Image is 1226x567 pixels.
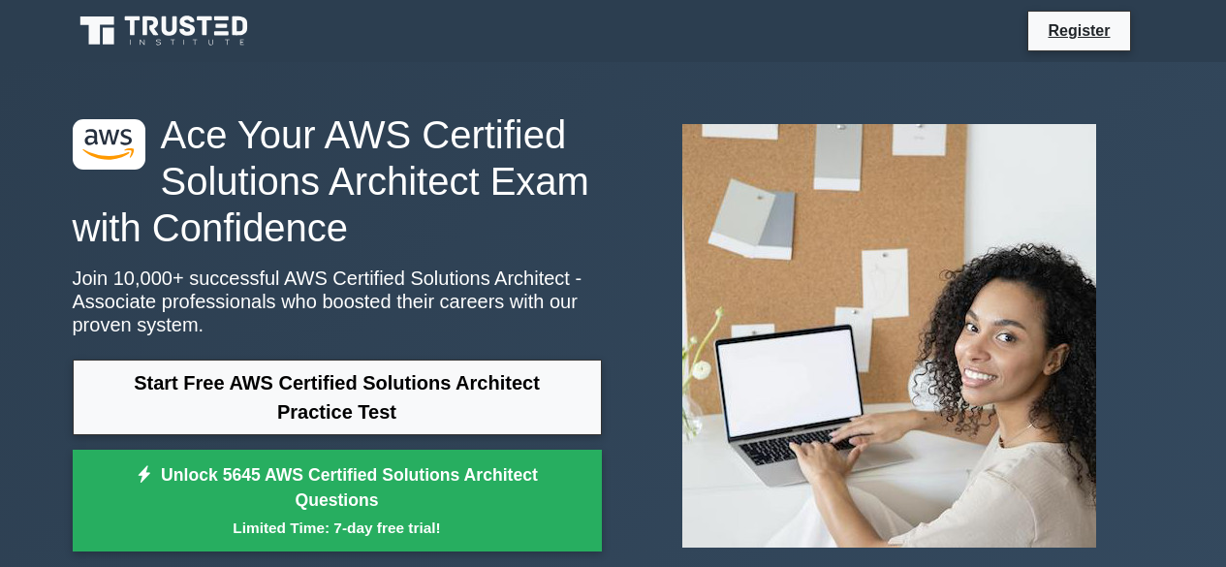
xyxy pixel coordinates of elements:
[73,450,602,552] a: Unlock 5645 AWS Certified Solutions Architect QuestionsLimited Time: 7-day free trial!
[73,360,602,435] a: Start Free AWS Certified Solutions Architect Practice Test
[73,267,602,336] p: Join 10,000+ successful AWS Certified Solutions Architect - Associate professionals who boosted t...
[97,517,578,539] small: Limited Time: 7-day free trial!
[73,111,602,251] h1: Ace Your AWS Certified Solutions Architect Exam with Confidence
[1036,18,1121,43] a: Register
